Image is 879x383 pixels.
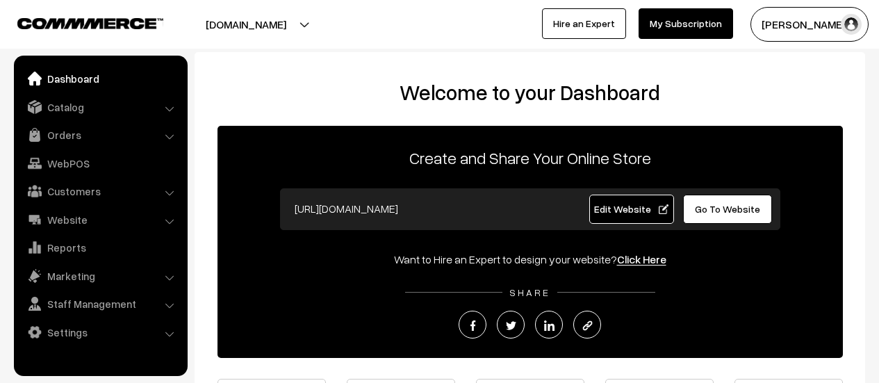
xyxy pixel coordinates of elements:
[17,95,183,120] a: Catalog
[157,7,335,42] button: [DOMAIN_NAME]
[841,14,862,35] img: user
[217,251,843,268] div: Want to Hire an Expert to design your website?
[17,179,183,204] a: Customers
[594,203,668,215] span: Edit Website
[217,145,843,170] p: Create and Share Your Online Store
[17,320,183,345] a: Settings
[695,203,760,215] span: Go To Website
[17,14,139,31] a: COMMMERCE
[589,195,674,224] a: Edit Website
[17,122,183,147] a: Orders
[502,286,557,298] span: SHARE
[17,291,183,316] a: Staff Management
[542,8,626,39] a: Hire an Expert
[17,263,183,288] a: Marketing
[17,151,183,176] a: WebPOS
[17,235,183,260] a: Reports
[208,80,851,105] h2: Welcome to your Dashboard
[17,18,163,28] img: COMMMERCE
[683,195,773,224] a: Go To Website
[17,207,183,232] a: Website
[17,66,183,91] a: Dashboard
[617,252,666,266] a: Click Here
[639,8,733,39] a: My Subscription
[750,7,869,42] button: [PERSON_NAME]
